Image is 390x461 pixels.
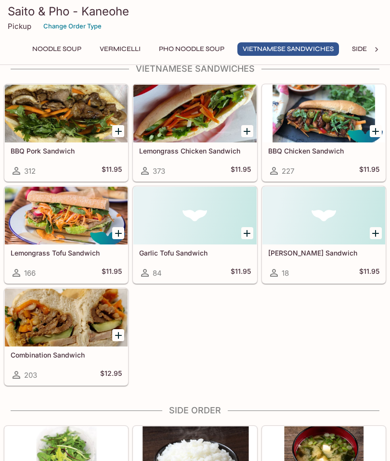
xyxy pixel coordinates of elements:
button: Add Pate Sandwich [370,227,382,239]
span: 227 [282,166,294,176]
h5: $11.95 [102,165,122,177]
h5: Combination Sandwich [11,351,122,359]
button: Vermicelli [94,42,146,56]
a: BBQ Pork Sandwich312$11.95 [4,84,128,181]
div: Lemongrass Chicken Sandwich [133,85,256,142]
h5: $12.95 [100,369,122,381]
button: Add BBQ Pork Sandwich [112,125,124,137]
span: 312 [24,166,36,176]
button: Add Garlic Tofu Sandwich [241,227,253,239]
h5: Lemongrass Tofu Sandwich [11,249,122,257]
button: Add Lemongrass Chicken Sandwich [241,125,253,137]
h4: Vietnamese Sandwiches [4,64,386,74]
h5: $11.95 [359,165,379,177]
a: BBQ Chicken Sandwich227$11.95 [262,84,386,181]
h5: $11.95 [102,267,122,279]
button: Vietnamese Sandwiches [237,42,339,56]
h3: Saito & Pho - Kaneohe [8,4,382,19]
div: Combination Sandwich [5,289,128,346]
a: Garlic Tofu Sandwich84$11.95 [133,186,257,283]
h5: $11.95 [359,267,379,279]
a: Combination Sandwich203$12.95 [4,288,128,385]
div: Pate Sandwich [262,187,385,244]
span: 203 [24,371,37,380]
button: Add Combination Sandwich [112,329,124,341]
button: Pho Noodle Soup [154,42,230,56]
button: Change Order Type [39,19,106,34]
div: Garlic Tofu Sandwich [133,187,256,244]
button: Noodle Soup [27,42,87,56]
h5: Lemongrass Chicken Sandwich [139,147,250,155]
a: [PERSON_NAME] Sandwich18$11.95 [262,186,386,283]
span: 373 [153,166,165,176]
span: 84 [153,269,162,278]
h5: [PERSON_NAME] Sandwich [268,249,379,257]
h5: $11.95 [231,165,251,177]
h5: $11.95 [231,267,251,279]
h5: BBQ Chicken Sandwich [268,147,379,155]
div: BBQ Chicken Sandwich [262,85,385,142]
div: Lemongrass Tofu Sandwich [5,187,128,244]
div: BBQ Pork Sandwich [5,85,128,142]
button: Add BBQ Chicken Sandwich [370,125,382,137]
h4: Side Order [4,405,386,416]
button: Add Lemongrass Tofu Sandwich [112,227,124,239]
p: Pickup [8,22,31,31]
span: 18 [282,269,289,278]
a: Lemongrass Chicken Sandwich373$11.95 [133,84,257,181]
span: 166 [24,269,36,278]
a: Lemongrass Tofu Sandwich166$11.95 [4,186,128,283]
h5: BBQ Pork Sandwich [11,147,122,155]
h5: Garlic Tofu Sandwich [139,249,250,257]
